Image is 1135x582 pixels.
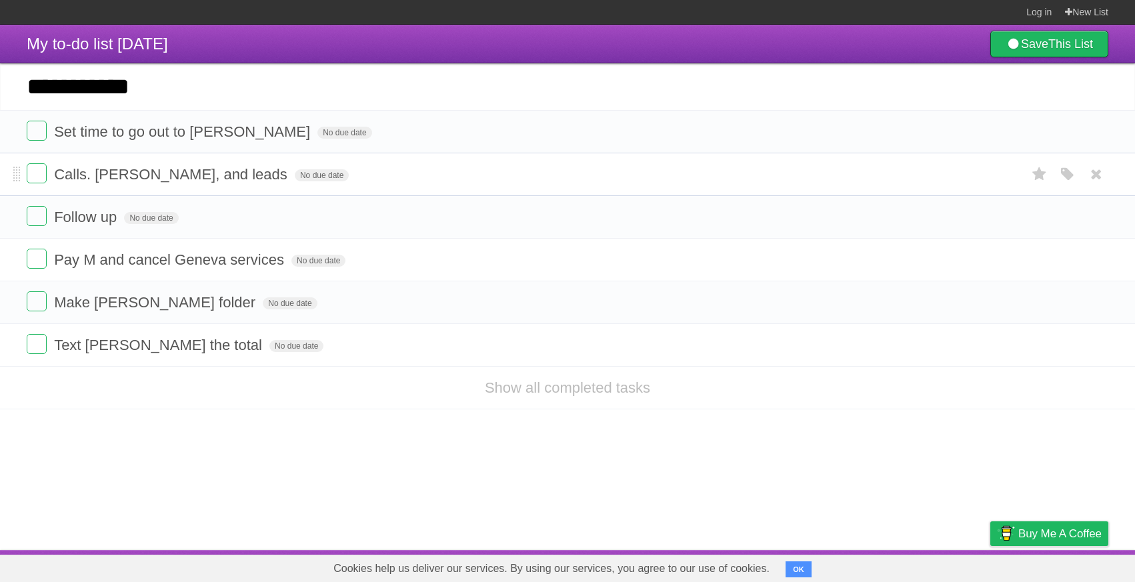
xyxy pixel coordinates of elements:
span: No due date [291,255,345,267]
a: Developers [857,553,911,579]
span: Buy me a coffee [1018,522,1102,545]
label: Done [27,334,47,354]
span: Pay M and cancel Geneva services [54,251,287,268]
span: Set time to go out to [PERSON_NAME] [54,123,313,140]
a: Show all completed tasks [485,379,650,396]
span: No due date [124,212,178,224]
span: No due date [317,127,371,139]
span: My to-do list [DATE] [27,35,168,53]
a: About [813,553,841,579]
a: Privacy [973,553,1008,579]
span: No due date [263,297,317,309]
a: Terms [928,553,957,579]
button: OK [786,561,812,577]
label: Star task [1027,163,1052,185]
a: SaveThis List [990,31,1108,57]
b: This List [1048,37,1093,51]
span: Follow up [54,209,120,225]
span: No due date [269,340,323,352]
label: Done [27,163,47,183]
a: Suggest a feature [1024,553,1108,579]
span: Make [PERSON_NAME] folder [54,294,259,311]
label: Done [27,291,47,311]
label: Done [27,249,47,269]
span: Cookies help us deliver our services. By using our services, you agree to our use of cookies. [320,555,783,582]
img: Buy me a coffee [997,522,1015,545]
span: Calls. [PERSON_NAME], and leads [54,166,291,183]
label: Done [27,121,47,141]
span: No due date [295,169,349,181]
span: Text [PERSON_NAME] the total [54,337,265,353]
label: Done [27,206,47,226]
a: Buy me a coffee [990,521,1108,546]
